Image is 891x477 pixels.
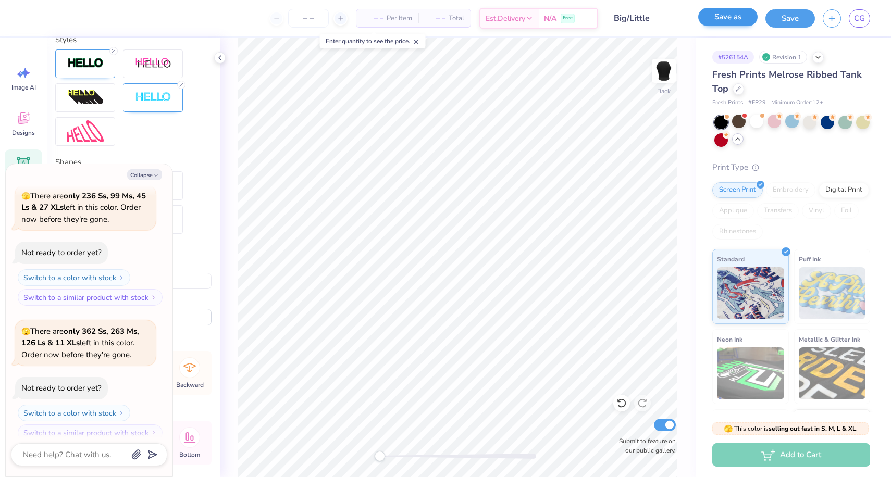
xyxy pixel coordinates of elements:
button: Switch to a color with stock [18,269,130,286]
img: Neon Ink [717,347,784,399]
strong: selling out fast in S, M, L & XL [769,424,856,433]
span: Metallic & Glitter Ink [799,334,860,345]
span: Free [563,15,573,22]
div: Applique [712,203,754,219]
strong: only 236 Ss, 99 Ms, 45 Ls & 27 XLs [21,191,146,213]
span: Per Item [387,13,412,24]
img: Standard [717,267,784,319]
div: Revision 1 [759,51,807,64]
div: Enter quantity to see the price. [320,34,426,48]
div: Not ready to order yet? [21,383,102,393]
input: Untitled Design [606,8,683,29]
strong: only 362 Ss, 263 Ms, 126 Ls & 11 XLs [21,326,139,348]
span: Designs [12,129,35,137]
button: Save as [698,8,758,26]
span: There are left in this color. Order now before they're gone. [21,191,146,224]
span: Total [449,13,464,24]
span: Puff Ink [799,254,821,265]
button: Collapse [127,169,162,180]
img: Negative Space [135,92,171,104]
span: Bottom [179,450,200,459]
img: Switch to a similar product with stock [151,430,157,436]
button: Switch to a similar product with stock [18,424,163,441]
div: Vinyl [802,203,831,219]
button: Switch to a similar product with stock [18,289,163,306]
img: Switch to a color with stock [118,410,125,416]
img: Switch to a similar product with stock [151,294,157,300]
img: Back [653,60,674,81]
div: Digital Print [819,182,869,198]
img: Metallic & Glitter Ink [799,347,866,399]
label: Submit to feature on our public gallery. [613,436,676,455]
label: Styles [55,34,77,46]
span: CG [854,12,865,24]
span: Minimum Order: 12 + [771,98,823,107]
button: Switch to a color with stock [18,405,130,421]
span: – – [425,13,445,24]
span: Backward [176,381,204,389]
span: This color is . [724,424,858,433]
span: 🫣 [724,424,733,434]
span: Neon Ink [717,334,742,345]
div: Accessibility label [375,451,385,461]
a: CG [849,9,870,28]
div: Back [657,86,671,96]
img: Stroke [67,57,104,69]
div: # 526154A [712,51,754,64]
span: N/A [544,13,556,24]
span: Fresh Prints [712,98,743,107]
span: Standard [717,254,745,265]
span: 🫣 [21,327,30,336]
span: There are left in this color. Order now before they're gone. [21,326,139,360]
div: Screen Print [712,182,763,198]
span: 🫣 [21,191,30,201]
div: Print Type [712,161,870,173]
div: Embroidery [766,182,815,198]
button: Save [765,9,815,28]
input: – – [288,9,329,28]
span: Est. Delivery [486,13,525,24]
div: Foil [834,203,859,219]
img: Free Distort [67,120,104,143]
div: Transfers [757,203,799,219]
img: Switch to a color with stock [118,274,125,281]
div: Rhinestones [712,224,763,240]
span: # FP29 [748,98,766,107]
div: Not ready to order yet? [21,247,102,258]
img: 3D Illusion [67,89,104,106]
span: – – [363,13,383,24]
img: Shadow [135,57,171,70]
label: Shapes [55,156,81,168]
img: Puff Ink [799,267,866,319]
span: Fresh Prints Melrose Ribbed Tank Top [712,68,862,95]
span: Image AI [11,83,36,92]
